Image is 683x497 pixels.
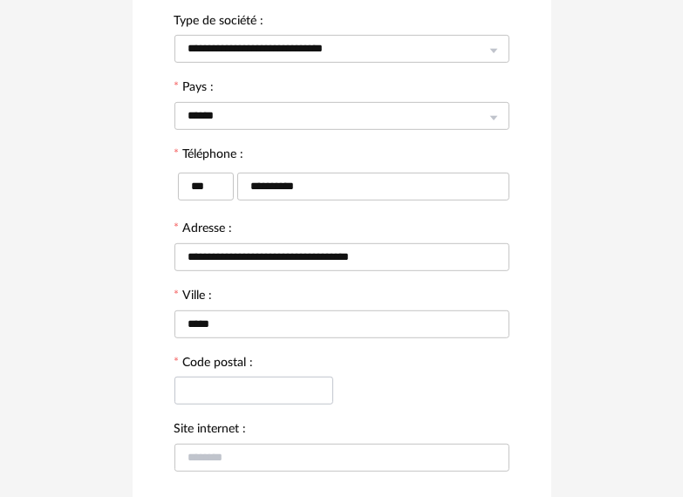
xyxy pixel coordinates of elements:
label: Code postal : [174,357,254,372]
label: Pays : [174,81,215,97]
label: Type de société : [174,15,264,31]
label: Site internet : [174,423,247,439]
label: Ville : [174,289,213,305]
label: Adresse : [174,222,233,238]
label: Téléphone : [174,148,244,164]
